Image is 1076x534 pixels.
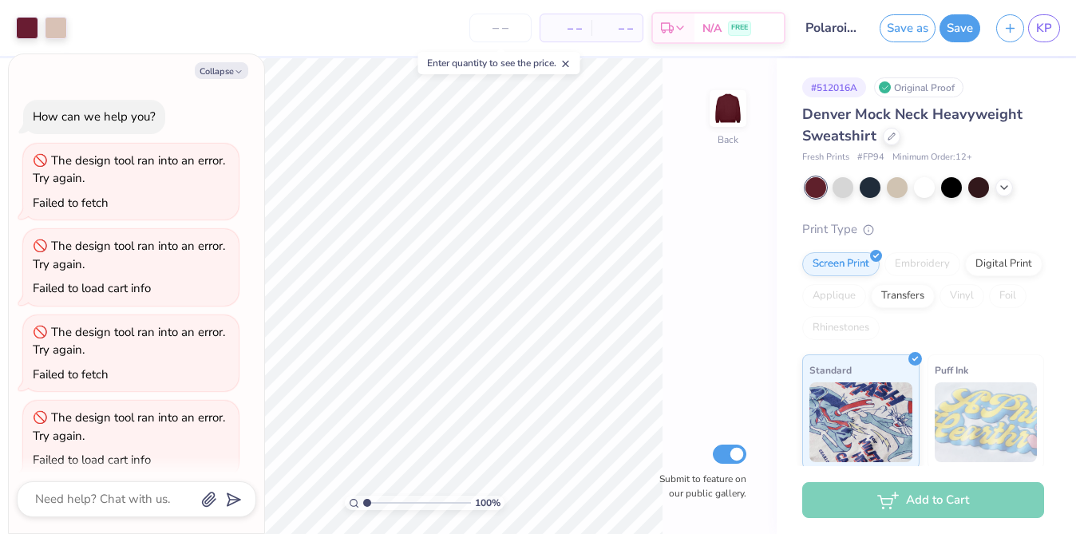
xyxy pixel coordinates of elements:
[940,284,984,308] div: Vinyl
[802,77,866,97] div: # 512016A
[651,472,746,500] label: Submit to feature on our public gallery.
[469,14,532,42] input: – –
[1036,19,1052,38] span: KP
[935,362,968,378] span: Puff Ink
[809,382,912,462] img: Standard
[33,366,109,382] div: Failed to fetch
[418,52,580,74] div: Enter quantity to see the price.
[33,152,225,187] div: The design tool ran into an error. Try again.
[33,238,225,272] div: The design tool ran into an error. Try again.
[718,133,738,147] div: Back
[802,151,849,164] span: Fresh Prints
[935,382,1038,462] img: Puff Ink
[195,62,248,79] button: Collapse
[802,105,1023,145] span: Denver Mock Neck Heavyweight Sweatshirt
[712,93,744,125] img: Back
[880,14,936,42] button: Save as
[802,220,1044,239] div: Print Type
[33,452,151,468] div: Failed to load cart info
[550,20,582,37] span: – –
[871,284,935,308] div: Transfers
[802,252,880,276] div: Screen Print
[33,409,225,444] div: The design tool ran into an error. Try again.
[475,496,500,510] span: 100 %
[702,20,722,37] span: N/A
[940,14,980,42] button: Save
[884,252,960,276] div: Embroidery
[965,252,1042,276] div: Digital Print
[33,280,151,296] div: Failed to load cart info
[793,12,872,44] input: Untitled Design
[989,284,1027,308] div: Foil
[601,20,633,37] span: – –
[731,22,748,34] span: FREE
[33,324,225,358] div: The design tool ran into an error. Try again.
[857,151,884,164] span: # FP94
[33,195,109,211] div: Failed to fetch
[802,284,866,308] div: Applique
[1028,14,1060,42] a: KP
[892,151,972,164] span: Minimum Order: 12 +
[802,316,880,340] div: Rhinestones
[33,109,156,125] div: How can we help you?
[874,77,963,97] div: Original Proof
[809,362,852,378] span: Standard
